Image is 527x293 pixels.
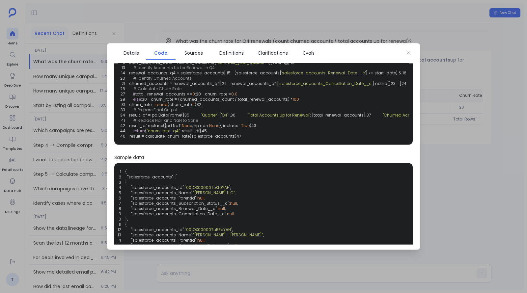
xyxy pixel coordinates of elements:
[116,217,411,222] span: },
[196,238,197,243] span: :
[366,113,375,118] span: 37
[205,238,205,243] span: ,
[231,113,239,118] span: 36
[230,243,237,248] span: null
[168,102,192,107] span: (churn_rate,
[205,91,231,97] span: churn_rate =
[197,238,205,243] span: null
[310,112,366,118] span: : [total_renewal_accounts],
[231,91,237,97] span: 0.0
[231,81,279,86] span: renewal_accounts_q4[
[120,65,129,70] span: 13
[195,102,196,107] span: )
[185,185,230,190] span: "001OX00000TeKf0YAF"
[131,206,217,211] span: "salesforce_accounts_Renewal_Date__c"
[219,123,241,128] span: }, inplace=
[133,118,198,123] span: # Replace NaT and NaN to None
[133,91,135,97] span: if
[154,49,167,57] span: Code
[193,232,263,238] span: "[PERSON_NAME] - [PERSON_NAME]"
[120,128,129,134] span: 44
[193,190,235,196] span: "[PERSON_NAME] LLC"
[147,128,180,134] span: "churn_rate_q4"
[116,174,125,180] span: 2
[120,86,129,92] span: 26
[292,96,299,102] span: 100
[180,128,202,134] span: : result_df}
[196,102,205,107] span: 32
[184,113,193,118] span: 35
[151,96,292,102] span: churn_rate = (churned_accounts_count / total_renewal_accounts) *
[120,102,129,107] span: 31
[226,70,235,76] span: 15
[133,65,215,70] span: # Identify Accounts Up for Renewal in Q4
[250,123,251,128] span: )
[131,211,226,217] span: "salesforce_accounts_Cancellation_Date__c"
[120,92,129,97] span: 27
[197,196,205,201] span: null
[135,91,192,97] span: total_renewal_accounts ==
[129,123,182,128] span: result_df.replace({pd.NaT:
[131,201,229,206] span: "salesforce_accounts_Subscription_Status__c"
[402,81,410,86] span: 24
[236,134,245,139] span: 47
[131,232,192,238] span: "salesforce_accounts_Name"
[232,227,233,232] span: ,
[116,180,125,185] span: 3
[127,174,173,180] span: "salesforce_accounts"
[116,185,125,190] span: 4
[131,243,229,248] span: "salesforce_accounts_Subscription_Status__c"
[185,227,232,232] span: "001OX00000TuREcYAN"
[116,196,125,201] span: 6
[192,232,193,238] span: :
[229,243,230,248] span: :
[205,196,205,201] span: ,
[184,49,203,57] span: Sources
[116,180,411,185] span: {
[131,238,196,243] span: "salesforce_accounts_ParentId"
[141,96,142,102] span: :
[116,211,125,217] span: 9
[258,49,288,57] span: Clarifications
[145,128,147,134] span: {
[120,81,129,86] span: 21
[120,70,129,76] span: 14
[116,238,125,243] span: 14
[391,81,400,86] span: 23
[120,134,129,139] span: 46
[173,174,177,180] span: : [
[192,91,195,97] span: 0
[129,102,155,107] span: churn_rate =
[133,128,145,134] span: return
[116,227,125,232] span: 12
[133,96,141,102] span: else
[120,113,129,118] span: 34
[217,112,221,118] span: : [
[155,102,168,107] span: round
[201,112,217,118] span: 'Quarter'
[116,217,125,222] span: 10
[196,196,197,201] span: :
[228,112,231,118] span: ],
[192,123,209,128] span: , np.nan:
[263,232,264,238] span: ,
[114,154,413,161] span: Sample data
[184,227,185,232] span: :
[202,128,211,134] span: 45
[192,190,193,196] span: :
[116,222,411,227] span: {
[120,76,129,81] span: 20
[383,112,423,118] span: 'Churned Accounts'
[131,185,184,190] span: "salesforce_accounts_Id"
[237,243,238,248] span: ,
[116,206,125,211] span: 8
[131,227,184,232] span: "salesforce_accounts_Id"
[230,201,237,206] span: null
[184,185,185,190] span: :
[124,49,139,57] span: Details
[235,70,281,76] span: (salesforce_accounts[
[125,169,127,174] span: {
[222,81,231,86] span: 22
[226,211,227,217] span: :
